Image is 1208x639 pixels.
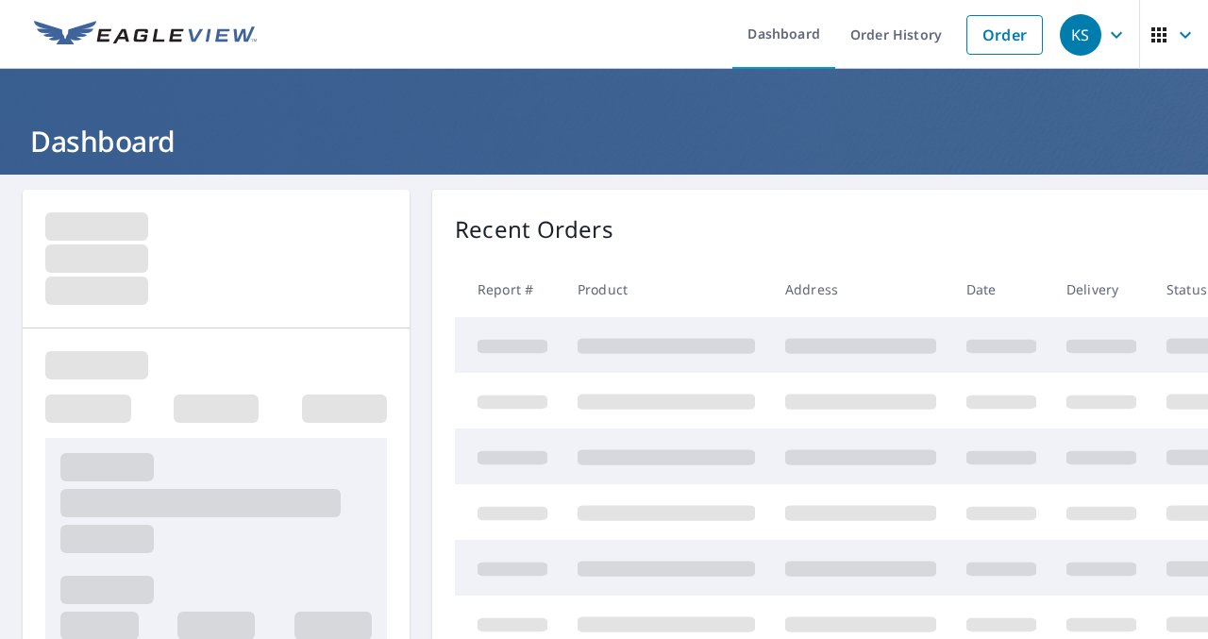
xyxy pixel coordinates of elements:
[951,261,1051,317] th: Date
[966,15,1043,55] a: Order
[455,212,613,246] p: Recent Orders
[1060,14,1101,56] div: KS
[23,122,1185,160] h1: Dashboard
[562,261,770,317] th: Product
[770,261,951,317] th: Address
[1051,261,1151,317] th: Delivery
[34,21,257,49] img: EV Logo
[455,261,562,317] th: Report #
